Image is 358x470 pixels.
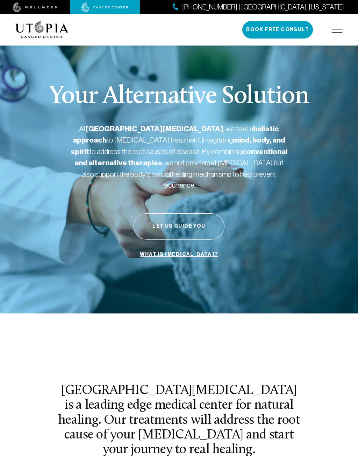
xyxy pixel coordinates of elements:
img: cancer center [81,2,128,12]
button: Book Free Consult [242,21,313,39]
img: wellness [13,2,57,12]
img: icon-hamburger [332,27,343,33]
strong: [GEOGRAPHIC_DATA][MEDICAL_DATA] [86,124,223,133]
img: logo [15,21,68,38]
a: What is [MEDICAL_DATA]? [138,248,220,261]
span: [PHONE_NUMBER] | [GEOGRAPHIC_DATA], [US_STATE] [182,2,344,12]
p: Your Alternative Solution [49,84,309,109]
h2: [GEOGRAPHIC_DATA][MEDICAL_DATA] is a leading edge medical center for natural healing. Our treatme... [57,383,301,457]
button: Let Us Guide You [134,213,224,240]
p: At , we take a to [MEDICAL_DATA] treatment, integrating to address the root causes of disease. By... [71,123,287,191]
strong: mind, body, and spirit [71,136,285,156]
a: [PHONE_NUMBER] | [GEOGRAPHIC_DATA], [US_STATE] [173,2,344,12]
